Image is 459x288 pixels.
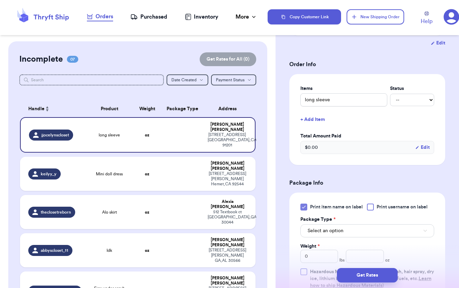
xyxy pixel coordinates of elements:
label: Total Amount Paid [300,133,434,140]
button: Edit [415,144,430,151]
th: Weight [133,101,161,117]
th: Address [203,101,255,117]
button: + Add Item [298,112,437,127]
span: Alo skirt [102,209,117,215]
strong: oz [145,133,149,137]
a: Orders [87,12,113,21]
div: 512 Textbook ct [GEOGRAPHIC_DATA] , GA 30044 [208,209,247,225]
button: Select an option [300,224,434,237]
div: [STREET_ADDRESS][PERSON_NAME] GA , AL 30566 [208,248,247,263]
span: jjocelynscloset [41,132,69,138]
strong: oz [145,248,149,253]
div: [PERSON_NAME] [PERSON_NAME] [208,237,247,248]
button: Edit [431,40,445,47]
input: Search [19,74,164,85]
div: [PERSON_NAME] [PERSON_NAME] [208,161,247,171]
span: Handle [28,105,44,113]
h2: Incomplete [19,54,63,65]
span: long sleeve [99,132,120,138]
span: abbyscloset_11 [41,248,68,253]
span: theclosetreborn [41,209,71,215]
button: Copy Customer Link [268,9,341,24]
div: [PERSON_NAME] [PERSON_NAME] [208,276,247,286]
div: More [236,13,257,21]
th: Product [86,101,133,117]
span: Date Created [171,78,197,82]
div: [PERSON_NAME] [PERSON_NAME] [208,122,246,132]
span: Print item name on label [310,204,363,210]
label: Package Type [300,216,336,223]
button: Date Created [167,74,208,85]
a: Inventory [185,13,218,21]
label: Items [300,85,387,92]
th: Package Type [161,101,204,117]
div: [STREET_ADDRESS] [GEOGRAPHIC_DATA] , CA 91201 [208,132,246,148]
strong: oz [145,210,149,214]
label: Weight [300,243,320,250]
span: Help [421,17,432,25]
button: New Shipping Order [347,9,404,24]
span: Idk [107,248,112,253]
span: keilyy_y [41,171,57,177]
span: 07 [67,56,78,63]
strong: oz [145,172,149,176]
button: Sort ascending [44,105,50,113]
span: Payment Status [216,78,245,82]
span: $ 0.00 [305,144,318,151]
button: Get Rates [337,268,398,282]
span: Mini doll dress [96,171,123,177]
h3: Order Info [289,60,445,69]
a: Help [421,11,432,25]
div: [STREET_ADDRESS][PERSON_NAME] Hemet , CA 92544 [208,171,247,187]
div: Alexia [PERSON_NAME] [208,199,247,209]
button: Get Rates for All (0) [200,52,256,66]
button: Payment Status [211,74,256,85]
span: Select an option [308,227,343,234]
a: Purchased [130,13,167,21]
h3: Package Info [289,179,445,187]
label: Status [390,85,434,92]
span: Print username on label [377,204,428,210]
span: oz [385,257,390,263]
span: lbs [339,257,345,263]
